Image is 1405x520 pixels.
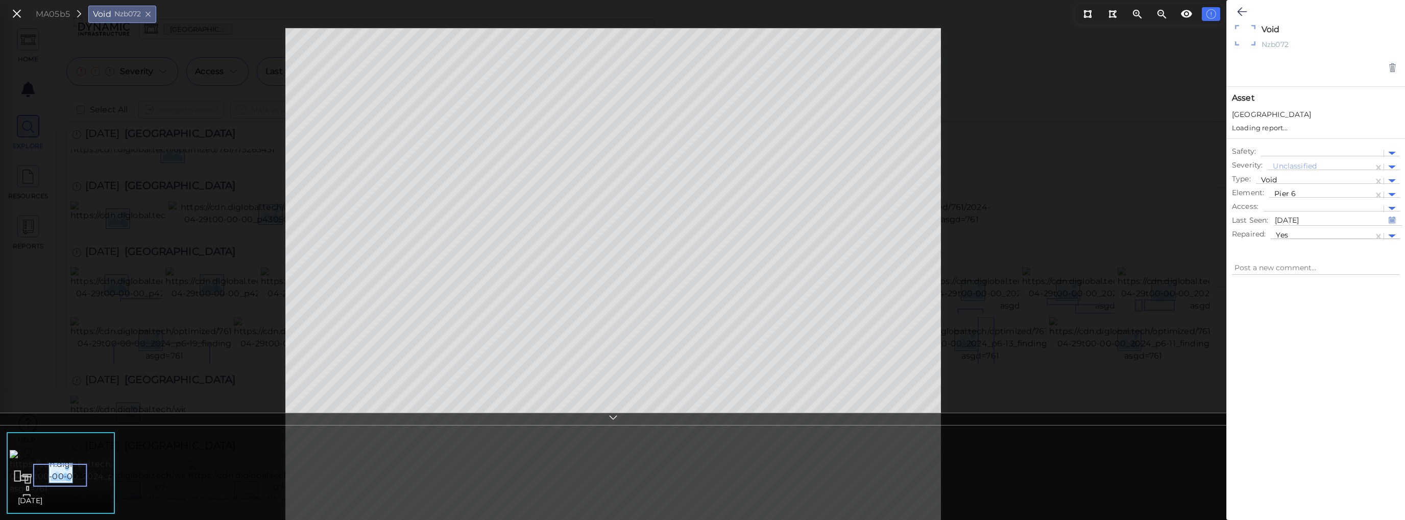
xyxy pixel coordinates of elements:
span: Access : [1232,201,1258,212]
span: Last Seen : [1232,215,1269,226]
span: Severity : [1232,160,1263,171]
span: Void [1261,175,1277,184]
span: Nzb072 [114,9,141,19]
span: Asset [1232,92,1400,104]
span: Type : [1232,174,1251,184]
textarea: Void [1259,23,1365,35]
span: Void [93,8,111,20]
span: Houbolt Road Extension [1232,109,1312,120]
span: Safety : [1232,146,1256,157]
span: [DATE] [18,494,42,507]
span: Element : [1232,187,1264,198]
iframe: Chat [1362,474,1397,512]
img: https://cdn.diglobal.tech/width210/761/2024-04-29t00-00-00_2024_p6-19_finding.jpg?asgd=761 [10,450,193,495]
span: Unclassified [1273,161,1317,171]
span: Yes [1276,230,1288,240]
span: Repaired : [1232,229,1266,240]
div: MA05b5 [36,8,70,20]
span: Pier 6 [1274,189,1296,198]
span: Loading report... [1232,124,1288,132]
div: Nzb072 [1259,39,1365,52]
